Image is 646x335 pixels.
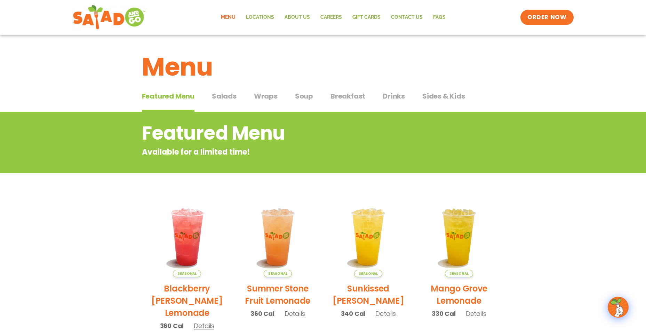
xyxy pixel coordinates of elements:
[142,91,194,101] span: Featured Menu
[315,9,347,25] a: Careers
[328,282,409,307] h2: Sunkissed [PERSON_NAME]
[285,309,305,318] span: Details
[238,282,318,307] h2: Summer Stone Fruit Lemonade
[73,3,146,31] img: new-SAG-logo-768×292
[264,270,292,277] span: Seasonal
[419,282,499,307] h2: Mango Grove Lemonade
[354,270,382,277] span: Seasonal
[279,9,315,25] a: About Us
[386,9,428,25] a: Contact Us
[142,146,448,158] p: Available for a limited time!
[527,13,566,22] span: ORDER NOW
[330,91,365,101] span: Breakfast
[216,9,241,25] a: Menu
[241,9,279,25] a: Locations
[419,197,499,277] img: Product photo for Mango Grove Lemonade
[432,309,456,318] span: 330 Cal
[328,197,409,277] img: Product photo for Sunkissed Yuzu Lemonade
[295,91,313,101] span: Soup
[375,309,396,318] span: Details
[194,321,214,330] span: Details
[212,91,237,101] span: Salads
[142,119,448,147] h2: Featured Menu
[466,309,486,318] span: Details
[173,270,201,277] span: Seasonal
[254,91,278,101] span: Wraps
[347,9,386,25] a: GIFT CARDS
[238,197,318,277] img: Product photo for Summer Stone Fruit Lemonade
[142,88,504,112] div: Tabbed content
[216,9,451,25] nav: Menu
[250,309,274,318] span: 360 Cal
[383,91,405,101] span: Drinks
[428,9,451,25] a: FAQs
[147,282,228,319] h2: Blackberry [PERSON_NAME] Lemonade
[160,321,184,330] span: 360 Cal
[520,10,573,25] a: ORDER NOW
[445,270,473,277] span: Seasonal
[341,309,366,318] span: 340 Cal
[142,48,504,86] h1: Menu
[147,197,228,277] img: Product photo for Blackberry Bramble Lemonade
[422,91,465,101] span: Sides & Kids
[608,297,628,317] img: wpChatIcon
